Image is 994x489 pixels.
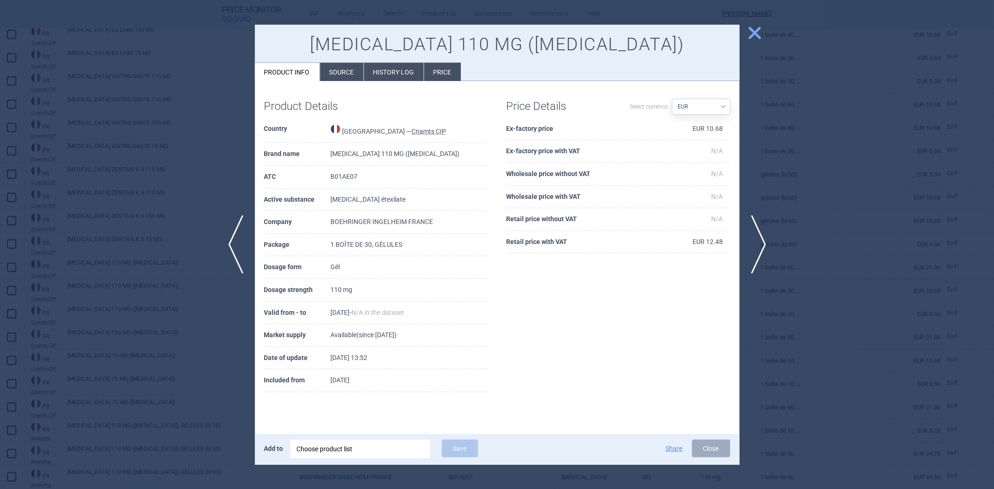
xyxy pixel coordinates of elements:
[331,211,488,234] td: BOEHRINGER INGELHEIM FRANCE
[364,63,424,81] li: History log
[712,170,723,177] span: N/A
[297,440,424,458] div: Choose product list
[507,208,658,231] th: Retail price without VAT
[507,186,658,209] th: Wholesale price with VAT
[331,118,488,143] td: [GEOGRAPHIC_DATA] —
[658,231,730,254] td: EUR 12.48
[264,118,331,143] th: Country
[424,63,461,81] li: Price
[507,118,658,141] th: Ex-factory price
[331,256,488,279] td: Gél
[264,302,331,325] th: Valid from - to
[331,143,488,166] td: [MEDICAL_DATA] 110 MG ([MEDICAL_DATA])
[264,347,331,370] th: Date of update
[264,440,283,457] p: Add to
[507,231,658,254] th: Retail price with VAT
[264,143,331,166] th: Brand name
[331,166,488,189] td: B01AE07
[412,128,446,135] abbr: Cnamts CIP — Database of National Insurance Fund for Salaried Worker (code CIP), France.
[255,63,320,81] li: Product info
[264,234,331,257] th: Package
[352,309,404,316] span: N/A in the dataset
[712,147,723,155] span: N/A
[320,63,363,81] li: Source
[507,100,618,113] h1: Price Details
[331,347,488,370] td: [DATE] 13:52
[630,99,669,115] label: Select currency:
[264,211,331,234] th: Company
[331,124,340,134] img: France
[264,189,331,211] th: Active substance
[712,215,723,223] span: N/A
[507,163,658,186] th: Wholesale price without VAT
[264,279,331,302] th: Dosage strength
[658,118,730,141] td: EUR 10.68
[290,440,430,458] div: Choose product list
[692,440,730,457] button: Close
[331,302,488,325] td: [DATE] -
[666,445,683,452] button: Share
[507,140,658,163] th: Ex-factory price with VAT
[331,324,488,347] td: Available (since [DATE])
[331,234,488,257] td: 1 BOÎTE DE 30, GÉLULES
[712,193,723,200] span: N/A
[331,279,488,302] td: 110 mg
[264,100,376,113] h1: Product Details
[331,369,488,392] td: [DATE]
[264,369,331,392] th: Included from
[264,166,331,189] th: ATC
[264,256,331,279] th: Dosage form
[264,34,730,55] h1: [MEDICAL_DATA] 110 MG ([MEDICAL_DATA])
[264,324,331,347] th: Market supply
[442,440,478,457] button: Save
[331,189,488,211] td: [MEDICAL_DATA] étexilate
